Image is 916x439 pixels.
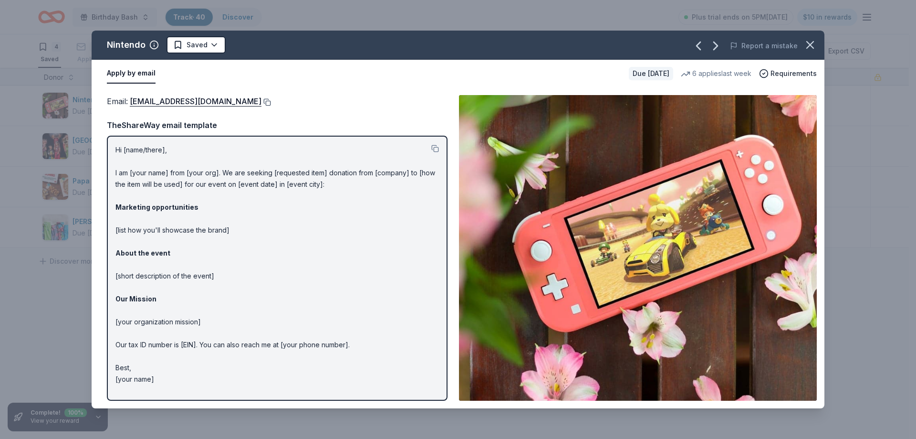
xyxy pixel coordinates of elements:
img: Image for Nintendo [459,95,817,401]
span: Email : [107,96,261,106]
span: Saved [187,39,208,51]
span: Requirements [770,68,817,79]
div: Nintendo [107,37,146,53]
strong: Our Mission [115,295,156,303]
strong: Marketing opportunities [115,203,198,211]
p: Hi [name/there], I am [your name] from [your org]. We are seeking [requested item] donation from ... [115,144,439,385]
div: TheShareWay email template [107,119,448,131]
button: Saved [167,36,226,54]
strong: About the event [115,249,170,257]
button: Report a mistake [730,40,798,52]
div: Due [DATE] [629,67,673,80]
div: 6 applies last week [681,68,751,79]
button: Requirements [759,68,817,79]
button: Apply by email [107,64,156,84]
a: [EMAIL_ADDRESS][DOMAIN_NAME] [130,95,261,107]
